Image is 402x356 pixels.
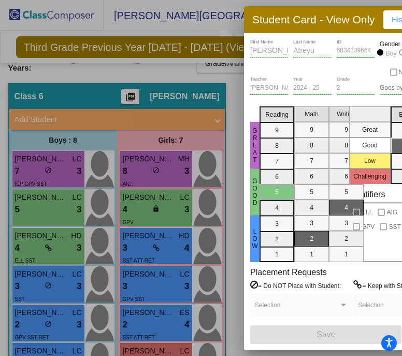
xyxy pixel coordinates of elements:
[293,85,331,92] input: year
[250,267,327,277] label: Placement Requests
[252,13,375,26] h3: Student Card - View Only
[386,206,397,218] span: AIG
[250,127,260,163] span: Great
[250,85,288,92] input: teacher
[362,206,372,218] span: ELL
[250,280,341,291] label: = Do NOT Place with Student:
[362,221,375,233] span: GPV
[250,228,260,250] span: Low
[250,177,260,207] span: Good
[250,325,401,344] button: Save
[317,330,335,339] span: Save
[389,221,400,233] span: SST
[385,49,397,58] div: Boy
[337,85,375,92] input: grade
[337,47,375,54] input: Enter ID
[349,189,385,199] label: Identifiers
